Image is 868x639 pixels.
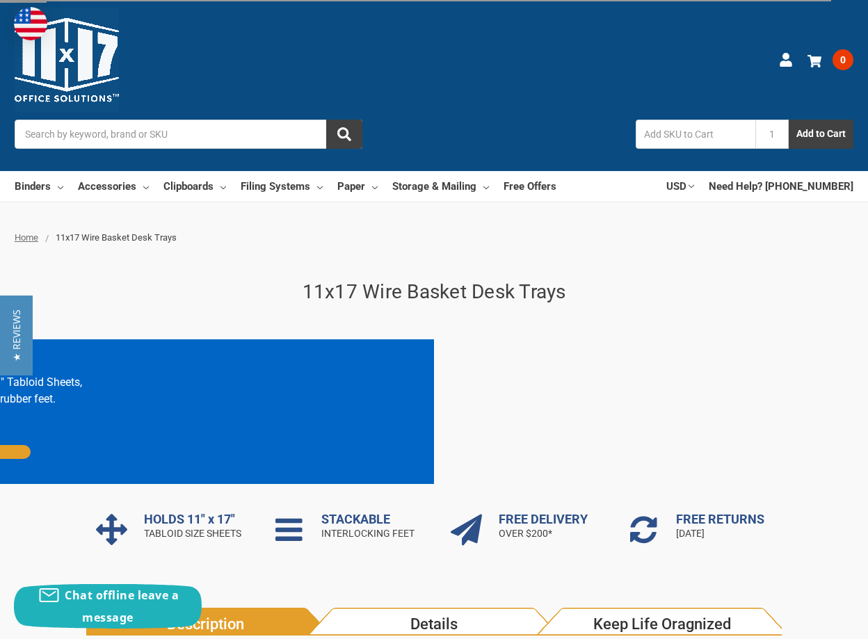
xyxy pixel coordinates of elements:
span: Keep Life Oragnized [554,613,771,636]
h3: HOLDS 11" x 17" [144,512,250,526]
h3: FREE DELIVERY [499,512,604,526]
a: Storage & Mailing [392,171,489,202]
h3: STACKABLE [321,512,427,526]
span: ★ Reviews [10,309,23,362]
a: Clipboards [163,171,226,202]
img: 11x17.com [15,8,119,112]
span: 11x17 Wire Basket Desk Trays [56,232,177,243]
p: INTERLOCKING FEET [321,526,427,541]
a: Home [15,232,38,243]
a: Binders [15,171,63,202]
input: Search by keyword, brand or SKU [15,120,362,149]
div: Rocket [96,514,127,545]
a: 0 [807,42,853,78]
img: duty and tax information for United States [14,7,47,40]
p: [DATE] [676,526,782,541]
h3: FREE RETURNS [676,512,782,526]
span: Description [97,613,314,636]
a: Need Help? [PHONE_NUMBER] [709,171,853,202]
a: Filing Systems [241,171,323,202]
span: 0 [833,49,853,70]
span: Details [325,613,542,636]
p: OVER $200* [499,526,604,541]
button: Chat offline leave a message [14,584,202,629]
a: USD [666,171,694,202]
div: Rocket [630,514,657,545]
button: Add to Cart [789,120,853,149]
h1: 11x17 Wire Basket Desk Trays [15,277,853,307]
span: Chat offline leave a message [65,588,179,625]
div: Rocket [275,514,303,545]
a: Accessories [78,171,149,202]
div: Rocket [451,514,482,545]
p: TABLOID SIZE SHEETS [144,526,250,541]
input: Add SKU to Cart [636,120,755,149]
a: Free Offers [504,171,556,202]
a: Paper [337,171,378,202]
